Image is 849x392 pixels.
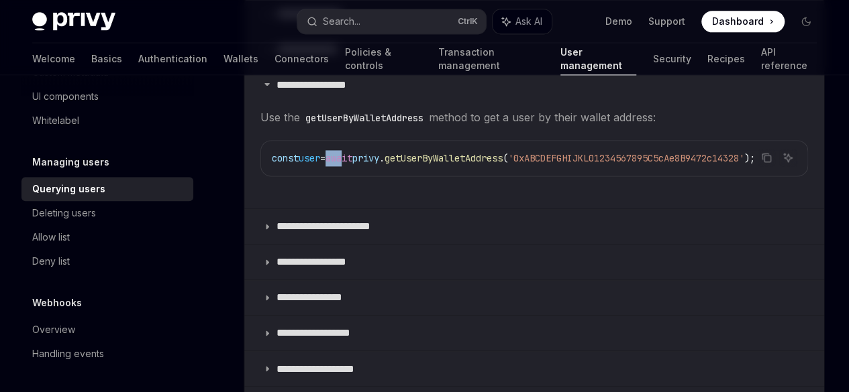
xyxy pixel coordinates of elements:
[32,113,79,129] div: Whitelabel
[21,225,193,249] a: Allow list
[560,43,637,75] a: User management
[707,43,744,75] a: Recipes
[326,152,352,164] span: await
[605,15,632,28] a: Demo
[272,152,299,164] span: const
[352,152,379,164] span: privy
[32,253,70,269] div: Deny list
[744,152,755,164] span: );
[32,43,75,75] a: Welcome
[138,43,207,75] a: Authentication
[32,205,96,221] div: Deleting users
[21,342,193,366] a: Handling events
[21,109,193,133] a: Whitelabel
[712,15,764,28] span: Dashboard
[760,43,817,75] a: API reference
[21,249,193,273] a: Deny list
[758,149,775,166] button: Copy the contents from the code block
[795,11,817,32] button: Toggle dark mode
[32,346,104,362] div: Handling events
[648,15,685,28] a: Support
[274,43,329,75] a: Connectors
[21,201,193,225] a: Deleting users
[458,16,478,27] span: Ctrl K
[32,181,105,197] div: Querying users
[32,322,75,338] div: Overview
[21,84,193,109] a: UI components
[299,152,320,164] span: user
[32,12,115,31] img: dark logo
[379,152,385,164] span: .
[32,154,109,170] h5: Managing users
[779,149,797,166] button: Ask AI
[91,43,122,75] a: Basics
[323,13,360,29] div: Search...
[508,152,744,164] span: '0xABCDEFGHIJKL01234567895C5cAe8B9472c14328'
[515,15,542,28] span: Ask AI
[493,9,552,34] button: Ask AI
[21,318,193,342] a: Overview
[21,177,193,201] a: Querying users
[320,152,326,164] span: =
[345,43,421,75] a: Policies & controls
[385,152,503,164] span: getUserByWalletAddress
[503,152,508,164] span: (
[32,229,70,245] div: Allow list
[244,67,824,208] details: **** **** **** **Use thegetUserByWalletAddressmethod to get a user by their wallet address:Copy t...
[32,295,82,311] h5: Webhooks
[652,43,691,75] a: Security
[260,108,808,127] span: Use the method to get a user by their wallet address:
[32,88,99,105] div: UI components
[701,11,785,32] a: Dashboard
[300,111,429,125] code: getUserByWalletAddress
[223,43,258,75] a: Wallets
[438,43,544,75] a: Transaction management
[297,9,486,34] button: Search...CtrlK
